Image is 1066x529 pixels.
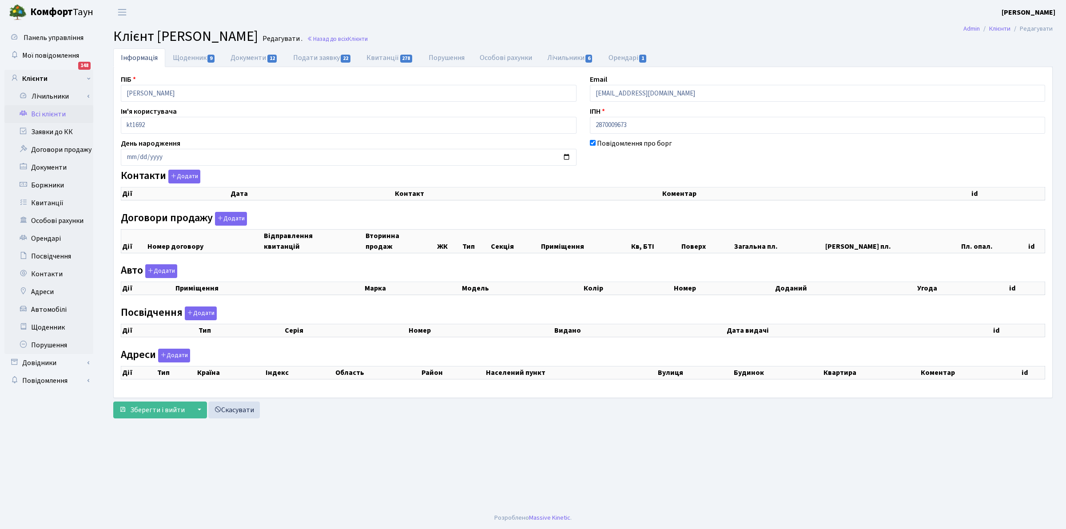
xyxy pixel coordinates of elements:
th: id [1027,229,1045,253]
a: Особові рахунки [4,212,93,230]
th: Секція [490,229,540,253]
button: Зберегти і вийти [113,402,191,418]
th: ЖК [436,229,461,253]
div: Розроблено . [494,513,572,523]
a: Щоденник [4,318,93,336]
a: Інформація [113,48,165,67]
a: Клієнти [4,70,93,88]
label: День народження [121,138,180,149]
a: Лічильники [540,48,601,67]
th: Коментар [661,187,971,200]
a: Всі клієнти [4,105,93,123]
th: Дії [121,282,175,295]
a: Порушення [4,336,93,354]
th: Дії [121,229,147,253]
th: Індекс [265,366,334,379]
th: Номер [408,324,553,337]
a: Договори продажу [4,141,93,159]
label: ПІБ [121,74,136,85]
th: Коментар [920,366,1021,379]
img: logo.png [9,4,27,21]
a: Скасувати [208,402,260,418]
label: Авто [121,264,177,278]
a: Клієнти [989,24,1010,33]
th: id [1021,366,1045,379]
a: Admin [963,24,980,33]
a: Адреси [4,283,93,301]
th: id [971,187,1045,200]
span: Мої повідомлення [22,51,79,60]
span: Клієнти [348,35,368,43]
a: Додати [143,263,177,278]
th: Колір [583,282,673,295]
span: Зберегти і вийти [130,405,185,415]
th: [PERSON_NAME] пл. [824,229,960,253]
button: Договори продажу [215,212,247,226]
a: Додати [166,168,200,184]
th: Район [421,366,485,379]
a: Заявки до КК [4,123,93,141]
th: id [1008,282,1045,295]
span: 1 [639,55,646,63]
th: Поверх [680,229,733,253]
a: Контакти [4,265,93,283]
th: Населений пункт [485,366,657,379]
button: Посвідчення [185,306,217,320]
a: Назад до всіхКлієнти [307,35,368,43]
a: Щоденник [165,48,223,67]
th: Дата видачі [726,324,992,337]
a: Орендарі [601,48,655,67]
li: Редагувати [1010,24,1053,34]
a: Додати [213,210,247,226]
th: Приміщення [540,229,630,253]
th: Угода [916,282,1008,295]
th: Будинок [733,366,823,379]
span: 6 [585,55,593,63]
a: Мої повідомлення148 [4,47,93,64]
th: Пл. опал. [960,229,1027,253]
th: Дії [121,366,157,379]
a: Орендарі [4,230,93,247]
th: Відправлення квитанцій [263,229,365,253]
span: 278 [400,55,413,63]
a: Автомобілі [4,301,93,318]
th: Приміщення [175,282,364,295]
label: Договори продажу [121,212,247,226]
th: Область [334,366,420,379]
th: Дії [121,187,230,200]
button: Авто [145,264,177,278]
label: Посвідчення [121,306,217,320]
th: Контакт [394,187,661,200]
label: Повідомлення про борг [597,138,672,149]
th: Вторинна продаж [365,229,436,253]
span: 9 [207,55,215,63]
button: Контакти [168,170,200,183]
a: Massive Kinetic [529,513,570,522]
label: Адреси [121,349,190,362]
th: Номер [673,282,774,295]
a: Квитанції [359,48,421,67]
a: Квитанції [4,194,93,212]
th: id [992,324,1045,337]
a: Подати заявку [286,48,359,67]
th: Доданий [774,282,917,295]
label: Email [590,74,607,85]
label: Ім'я користувача [121,106,177,117]
nav: breadcrumb [950,20,1066,38]
a: Порушення [421,48,472,67]
th: Країна [196,366,265,379]
label: ІПН [590,106,605,117]
a: [PERSON_NAME] [1002,7,1055,18]
th: Модель [461,282,583,295]
span: Панель управління [24,33,84,43]
th: Тип [156,366,196,379]
a: Боржники [4,176,93,194]
a: Посвідчення [4,247,93,265]
span: Клієнт [PERSON_NAME] [113,26,258,47]
th: Дії [121,324,198,337]
span: 12 [267,55,277,63]
a: Особові рахунки [472,48,540,67]
a: Панель управління [4,29,93,47]
button: Переключити навігацію [111,5,133,20]
th: Серія [284,324,408,337]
